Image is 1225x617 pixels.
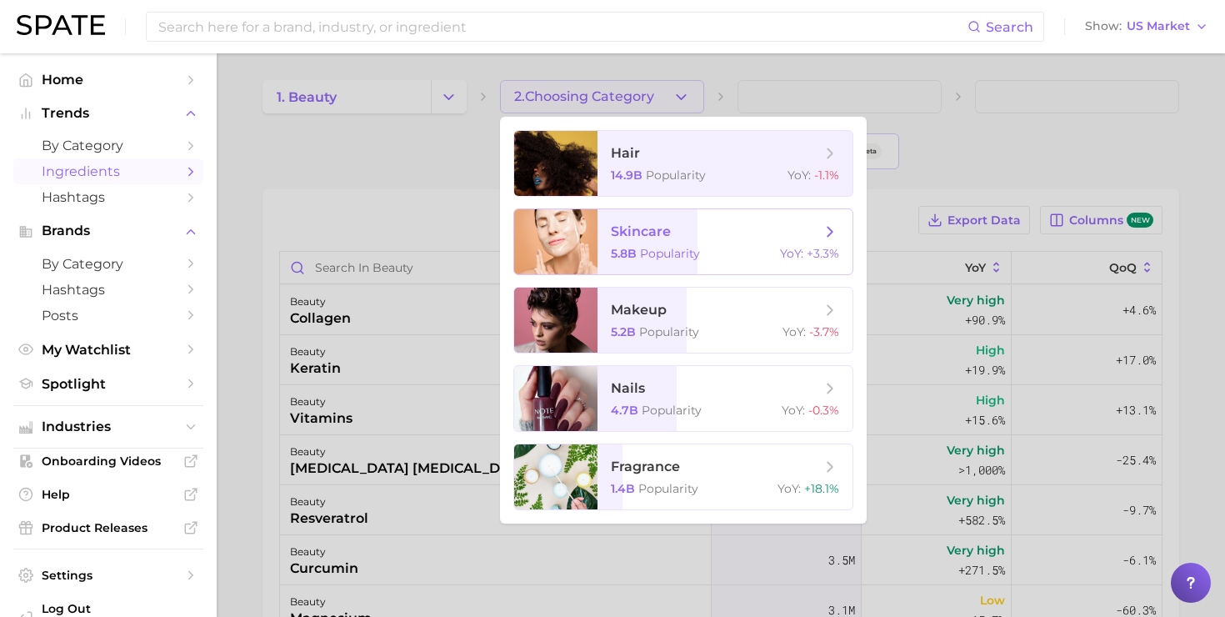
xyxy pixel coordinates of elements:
[782,403,805,418] span: YoY :
[13,184,203,210] a: Hashtags
[13,371,203,397] a: Spotlight
[13,563,203,588] a: Settings
[42,138,175,153] span: by Category
[157,13,967,41] input: Search here for a brand, industry, or ingredient
[780,246,803,261] span: YoY :
[42,454,175,469] span: Onboarding Videos
[42,256,175,272] span: by Category
[13,251,203,277] a: by Category
[42,487,175,502] span: Help
[1081,16,1212,38] button: ShowUS Market
[13,67,203,93] a: Home
[42,308,175,324] span: Posts
[13,482,203,507] a: Help
[13,303,203,329] a: Posts
[13,337,203,363] a: My Watchlist
[611,481,635,496] span: 1.4b
[611,380,645,396] span: nails
[639,324,699,339] span: Popularity
[13,218,203,243] button: Brands
[13,133,203,158] a: by Category
[646,168,706,183] span: Popularity
[611,403,638,418] span: 4.7b
[782,324,806,339] span: YoY :
[42,223,175,238] span: Brands
[13,414,203,439] button: Industries
[13,101,203,126] button: Trends
[42,520,175,535] span: Product Releases
[500,117,867,524] ul: 2.Choosing Category
[986,19,1033,35] span: Search
[13,158,203,184] a: Ingredients
[42,72,175,88] span: Home
[814,168,839,183] span: -1.1%
[42,282,175,298] span: Hashtags
[804,481,839,496] span: +18.1%
[42,163,175,179] span: Ingredients
[611,324,636,339] span: 5.2b
[13,449,203,474] a: Onboarding Videos
[611,145,640,161] span: hair
[13,515,203,540] a: Product Releases
[808,403,839,418] span: -0.3%
[42,189,175,205] span: Hashtags
[611,459,680,474] span: fragrance
[42,419,175,434] span: Industries
[1127,22,1190,31] span: US Market
[809,324,839,339] span: -3.7%
[640,246,700,261] span: Popularity
[17,15,105,35] img: SPATE
[42,342,175,358] span: My Watchlist
[611,302,667,318] span: makeup
[807,246,839,261] span: +3.3%
[638,481,698,496] span: Popularity
[1085,22,1122,31] span: Show
[642,403,702,418] span: Popularity
[13,277,203,303] a: Hashtags
[42,106,175,121] span: Trends
[611,223,671,239] span: skincare
[611,168,642,183] span: 14.9b
[42,601,190,616] span: Log Out
[777,481,801,496] span: YoY :
[42,376,175,392] span: Spotlight
[42,568,175,583] span: Settings
[787,168,811,183] span: YoY :
[611,246,637,261] span: 5.8b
